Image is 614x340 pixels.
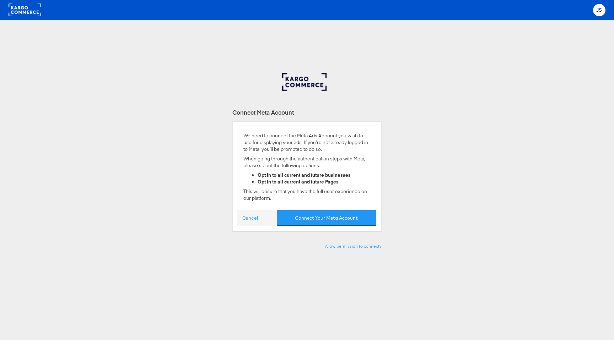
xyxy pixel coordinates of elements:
p: When going through the authentication steps with Meta, please select the following options: [243,155,371,169]
strong: Opt in to all current and future businesses [258,172,351,178]
span: JS [596,8,602,12]
strong: Opt in to all current and future Pages [258,179,339,185]
div: Connect Meta Account [232,108,382,116]
p: This will ensure that you have the full user experience on our platform. [243,188,371,201]
button: Connect Your Meta Account [277,210,376,226]
a: Allow permission to connect? [325,243,382,249]
p: We need to connect the Meta Ads Account you wish to use for displaying your ads. If you’re not al... [243,132,371,152]
a: Cancel [242,215,258,221]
